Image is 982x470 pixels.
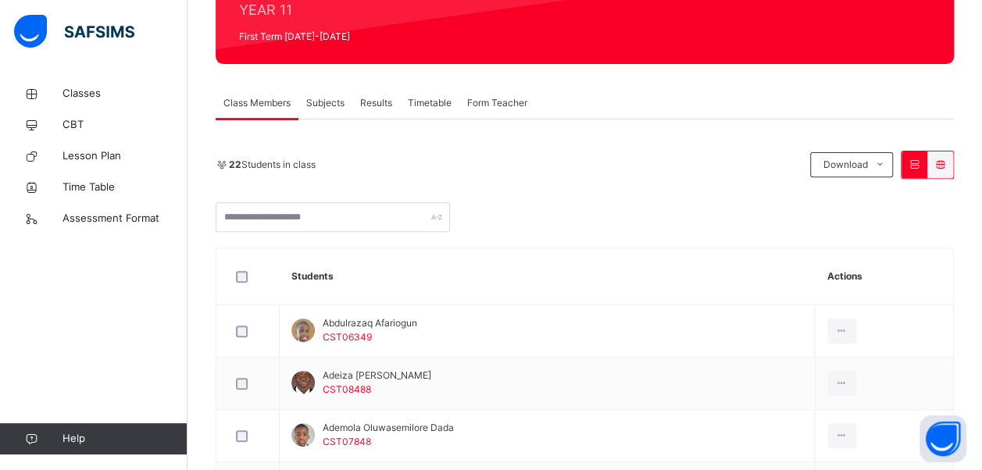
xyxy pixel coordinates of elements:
span: Assessment Format [62,211,187,226]
span: Time Table [62,180,187,195]
span: CST08488 [323,383,371,395]
span: CST07848 [323,436,371,447]
span: CBT [62,117,187,133]
span: Classes [62,86,187,101]
span: Results [360,96,392,110]
span: Subjects [306,96,345,110]
span: Help [62,431,187,447]
img: safsims [14,15,134,48]
span: Timetable [408,96,452,110]
span: First Term [DATE]-[DATE] [239,30,441,44]
span: CST06349 [323,331,372,343]
span: Students in class [229,158,316,172]
span: Download [823,158,867,172]
span: Class Members [223,96,291,110]
b: 22 [229,158,241,170]
span: Ademola Oluwasemilore Dada [323,421,454,435]
th: Actions [815,248,953,305]
span: Form Teacher [467,96,527,110]
span: Abdulrazaq Afariogun [323,316,417,330]
th: Students [280,248,816,305]
span: Adeiza [PERSON_NAME] [323,369,431,383]
button: Open asap [920,415,966,462]
span: Lesson Plan [62,148,187,164]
